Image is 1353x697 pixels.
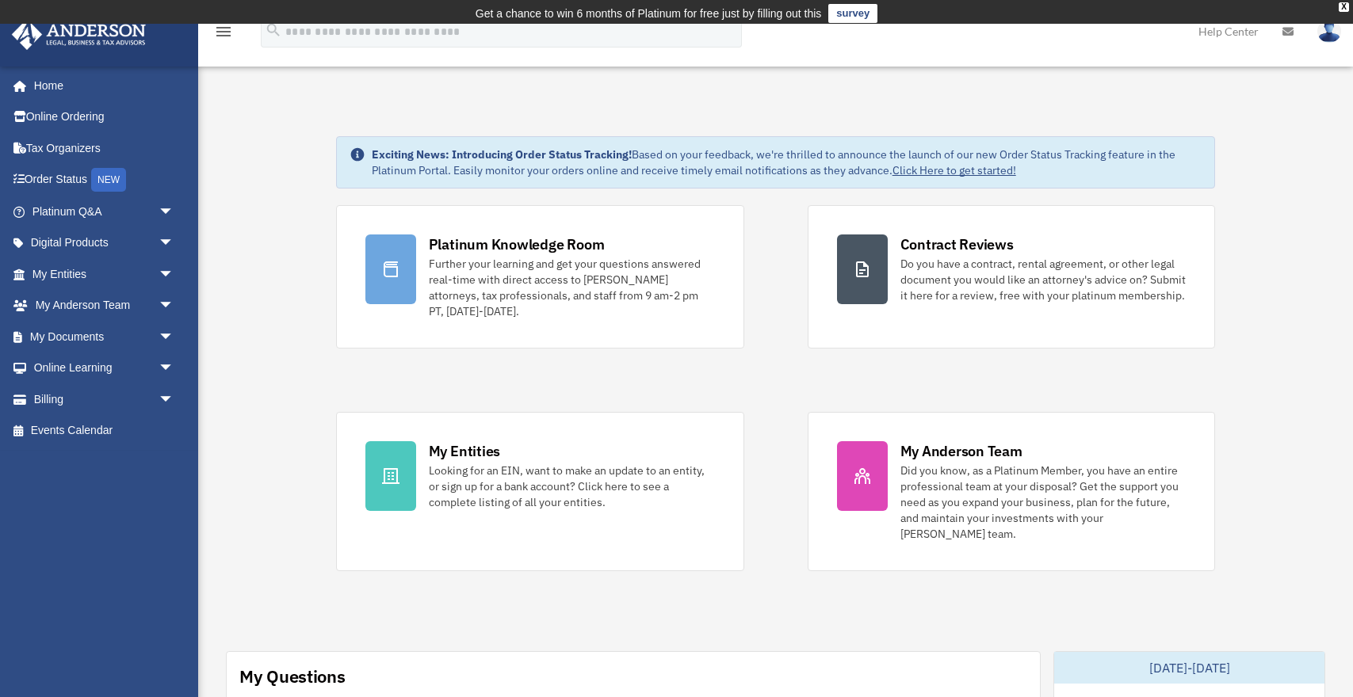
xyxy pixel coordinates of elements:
div: [DATE]-[DATE] [1054,652,1324,684]
a: Home [11,70,190,101]
div: My Questions [239,665,346,688]
a: Contract Reviews Do you have a contract, rental agreement, or other legal document you would like... [808,205,1216,348]
a: My Entitiesarrow_drop_down [11,258,198,290]
span: arrow_drop_down [159,321,190,353]
span: arrow_drop_down [159,383,190,416]
a: Platinum Knowledge Room Further your learning and get your questions answered real-time with dire... [336,205,744,348]
a: menu [214,28,233,41]
span: arrow_drop_down [159,352,190,385]
a: survey [828,4,877,23]
a: My Entities Looking for an EIN, want to make an update to an entity, or sign up for a bank accoun... [336,412,744,571]
a: Billingarrow_drop_down [11,383,198,415]
a: Online Ordering [11,101,198,133]
div: Looking for an EIN, want to make an update to an entity, or sign up for a bank account? Click her... [429,463,715,510]
a: My Anderson Team Did you know, as a Platinum Member, you have an entire professional team at your... [808,412,1216,571]
strong: Exciting News: Introducing Order Status Tracking! [372,147,632,162]
a: Order StatusNEW [11,164,198,196]
div: Contract Reviews [900,234,1014,254]
div: My Anderson Team [900,441,1022,461]
div: Get a chance to win 6 months of Platinum for free just by filling out this [476,4,822,23]
a: Online Learningarrow_drop_down [11,352,198,384]
i: search [265,21,282,39]
div: Further your learning and get your questions answered real-time with direct access to [PERSON_NAM... [429,256,715,319]
span: arrow_drop_down [159,290,190,322]
a: Click Here to get started! [892,163,1016,177]
div: Platinum Knowledge Room [429,234,605,254]
span: arrow_drop_down [159,258,190,291]
a: Digital Productsarrow_drop_down [11,227,198,259]
a: My Anderson Teamarrow_drop_down [11,290,198,322]
div: Based on your feedback, we're thrilled to announce the launch of our new Order Status Tracking fe... [372,147,1202,178]
div: Do you have a contract, rental agreement, or other legal document you would like an attorney's ad... [900,256,1187,303]
div: NEW [91,168,126,192]
img: User Pic [1317,20,1341,43]
div: My Entities [429,441,500,461]
a: Platinum Q&Aarrow_drop_down [11,196,198,227]
i: menu [214,22,233,41]
a: Tax Organizers [11,132,198,164]
a: Events Calendar [11,415,198,447]
div: close [1339,2,1349,12]
div: Did you know, as a Platinum Member, you have an entire professional team at your disposal? Get th... [900,463,1187,542]
span: arrow_drop_down [159,227,190,260]
span: arrow_drop_down [159,196,190,228]
img: Anderson Advisors Platinum Portal [7,19,151,50]
a: My Documentsarrow_drop_down [11,321,198,352]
